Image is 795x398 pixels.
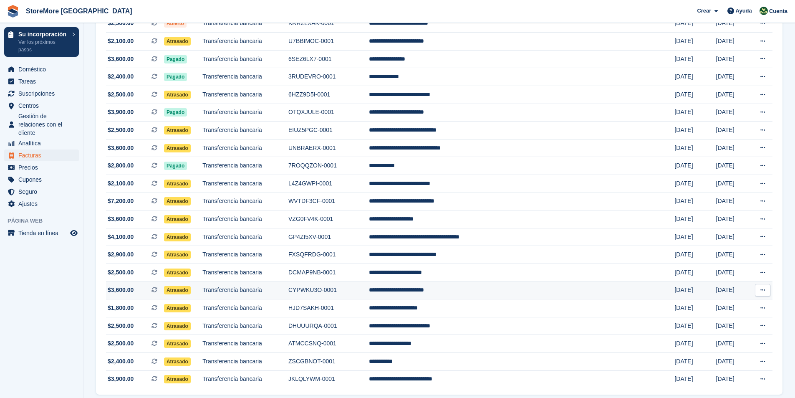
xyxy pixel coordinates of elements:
[202,228,288,246] td: Transferencia bancaria
[202,281,288,299] td: Transferencia bancaria
[288,299,369,317] td: HJD7SAKH-0001
[4,186,79,198] a: menu
[716,122,747,139] td: [DATE]
[4,88,79,99] a: menu
[674,175,716,193] td: [DATE]
[288,104,369,122] td: OTQXJULE-0001
[108,233,134,241] span: $4,100.00
[288,50,369,68] td: 6SEZ6LX7-0001
[108,250,134,259] span: $2,900.00
[716,175,747,193] td: [DATE]
[18,198,68,210] span: Ajustes
[164,144,191,152] span: Atrasado
[716,228,747,246] td: [DATE]
[202,175,288,193] td: Transferencia bancaria
[716,246,747,264] td: [DATE]
[716,68,747,86] td: [DATE]
[697,7,711,15] span: Crear
[4,150,79,161] a: menu
[164,304,191,312] span: Atrasado
[164,73,187,81] span: Pagado
[716,281,747,299] td: [DATE]
[108,19,134,28] span: $2,500.00
[108,197,134,205] span: $7,200.00
[288,281,369,299] td: CYPWKU3O-0001
[716,352,747,370] td: [DATE]
[202,157,288,175] td: Transferencia bancaria
[288,15,369,33] td: KRRZLXAK-0001
[4,198,79,210] a: menu
[288,246,369,264] td: FXSQFRDG-0001
[202,122,288,139] td: Transferencia bancaria
[288,352,369,370] td: ZSCGBNOT-0001
[736,7,752,15] span: Ayuda
[164,233,191,241] span: Atrasado
[202,210,288,228] td: Transferencia bancaria
[716,104,747,122] td: [DATE]
[674,335,716,353] td: [DATE]
[164,340,191,348] span: Atrasado
[164,180,191,188] span: Atrasado
[108,322,134,330] span: $2,500.00
[108,126,134,134] span: $2,500.00
[108,357,134,366] span: $2,400.00
[164,197,191,205] span: Atrasado
[7,5,19,18] img: stora-icon-8386f47178a22dfd0bd8f6a31ec36ba5ce8667c1dd55bd0f319d3a0aa187defe.svg
[716,50,747,68] td: [DATE]
[716,193,747,210] td: [DATE]
[108,90,134,99] span: $2,500.00
[164,91,191,99] span: Atrasado
[4,112,79,137] a: menu
[164,375,191,383] span: Atrasado
[202,335,288,353] td: Transferencia bancaria
[164,251,191,259] span: Atrasado
[288,228,369,246] td: GP4ZI5XV-0001
[674,33,716,51] td: [DATE]
[4,174,79,185] a: menu
[18,227,68,239] span: Tienda en línea
[8,217,83,225] span: Página web
[716,335,747,353] td: [DATE]
[674,370,716,388] td: [DATE]
[716,86,747,104] td: [DATE]
[674,299,716,317] td: [DATE]
[202,193,288,210] td: Transferencia bancaria
[108,55,134,63] span: $3,600.00
[716,139,747,157] td: [DATE]
[164,126,191,134] span: Atrasado
[18,63,68,75] span: Doméstico
[288,139,369,157] td: UNBRAERX-0001
[674,139,716,157] td: [DATE]
[674,281,716,299] td: [DATE]
[674,246,716,264] td: [DATE]
[164,322,191,330] span: Atrasado
[288,370,369,388] td: JKLQLYWM-0001
[108,375,134,383] span: $3,900.00
[202,317,288,335] td: Transferencia bancaria
[288,264,369,282] td: DCMAP9NB-0001
[716,15,747,33] td: [DATE]
[4,227,79,239] a: menú
[202,68,288,86] td: Transferencia bancaria
[108,144,134,152] span: $3,600.00
[18,162,68,173] span: Precios
[288,122,369,139] td: EIUZ5PGC-0001
[18,76,68,87] span: Tareas
[674,50,716,68] td: [DATE]
[674,86,716,104] td: [DATE]
[164,19,187,28] span: Abierto
[674,157,716,175] td: [DATE]
[288,193,369,210] td: WVTDF3CF-0001
[288,175,369,193] td: L4Z4GWPI-0001
[674,317,716,335] td: [DATE]
[288,33,369,51] td: U7BBIMOC-0001
[164,108,187,117] span: Pagado
[202,299,288,317] td: Transferencia bancaria
[108,268,134,277] span: $2,500.00
[69,228,79,238] a: Vista previa de la tienda
[108,339,134,348] span: $2,500.00
[108,304,134,312] span: $1,800.00
[108,161,134,170] span: $2,800.00
[18,31,68,37] p: Su incorporación
[164,55,187,63] span: Pagado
